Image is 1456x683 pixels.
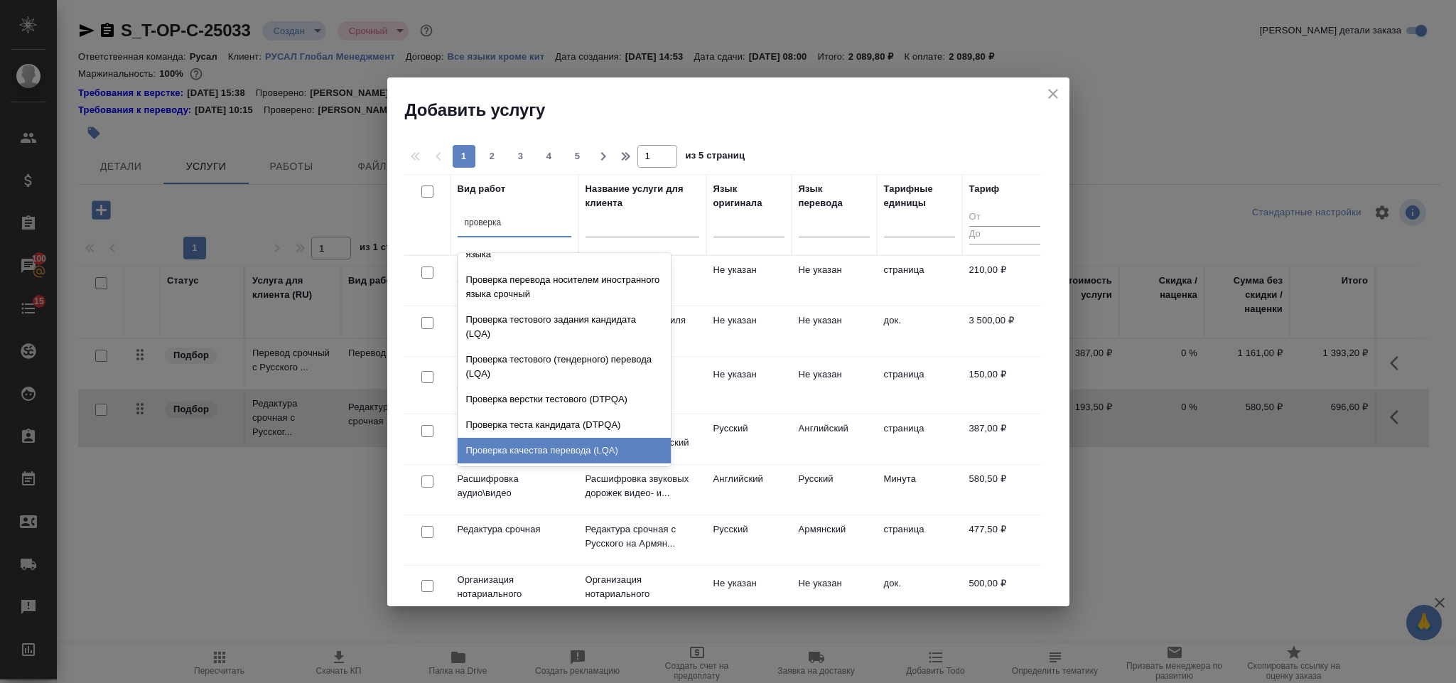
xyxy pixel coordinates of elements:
td: страница [877,414,962,464]
span: 5 [566,149,589,163]
td: 210,00 ₽ [962,256,1047,306]
td: Русский [706,414,792,464]
td: Не указан [706,569,792,619]
div: Язык оригинала [713,182,784,210]
td: 580,50 ₽ [962,465,1047,515]
input: От [969,209,1040,227]
button: 5 [566,145,589,168]
td: Не указан [792,360,877,410]
td: Не указан [792,569,877,619]
td: страница [877,515,962,565]
div: Проверка теста кандидата (DTPQA) [458,412,671,438]
div: Проверка верстки тестового (DTPQA) [458,387,671,412]
h2: Добавить услугу [405,99,1069,122]
td: Не указан [792,256,877,306]
td: 387,00 ₽ [962,414,1047,464]
td: Русский [792,465,877,515]
td: 3 500,00 ₽ [962,306,1047,356]
p: Редактура срочная [458,522,571,537]
span: 4 [538,149,561,163]
td: страница [877,360,962,410]
button: 3 [509,145,532,168]
td: Не указан [706,256,792,306]
td: Английский [706,465,792,515]
td: Армянский [792,515,877,565]
td: Минута [877,465,962,515]
p: Расшифровка звуковых дорожек видео- и... [586,472,699,500]
td: Не указан [706,360,792,410]
td: Русский [706,515,792,565]
input: До [969,226,1040,244]
div: Вид работ [458,182,506,196]
div: Проверка качества перевода (LQA) [458,438,671,463]
p: Организация нотариального удостоверен... [458,573,571,615]
td: Английский [792,414,877,464]
div: Тарифные единицы [884,182,955,210]
td: страница [877,256,962,306]
span: 3 [509,149,532,163]
button: close [1042,83,1064,104]
p: Расшифровка аудио\видео [458,472,571,500]
div: Проверка перевода носителем иностранного языка срочный [458,267,671,307]
p: Организация нотариального удостоверен... [586,573,699,615]
p: Редактура срочная с Русского на Армян... [586,522,699,551]
div: Название услуги для клиента [586,182,699,210]
td: док. [877,306,962,356]
button: 4 [538,145,561,168]
div: Язык перевода [799,182,870,210]
td: 150,00 ₽ [962,360,1047,410]
div: Проверка тестового (тендерного) перевода (LQA) [458,347,671,387]
span: из 5 страниц [686,147,745,168]
td: Не указан [792,306,877,356]
div: Проверка тестового задания кандидата (LQA) [458,307,671,347]
button: 2 [481,145,504,168]
td: Не указан [706,306,792,356]
div: Тариф [969,182,1000,196]
td: док. [877,569,962,619]
span: 2 [481,149,504,163]
td: 500,00 ₽ [962,569,1047,619]
td: 477,50 ₽ [962,515,1047,565]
